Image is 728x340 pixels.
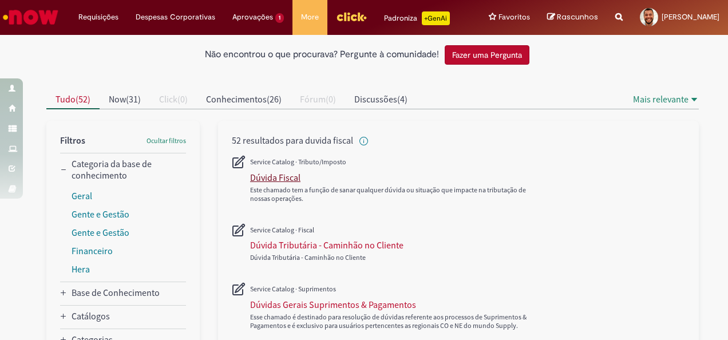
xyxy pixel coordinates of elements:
h2: Não encontrou o que procurava? Pergunte à comunidade! [205,50,439,60]
span: Favoritos [498,11,530,23]
span: More [301,11,319,23]
span: Rascunhos [557,11,598,22]
a: Rascunhos [547,12,598,23]
div: Padroniza [384,11,450,25]
img: ServiceNow [1,6,60,29]
button: Fazer uma Pergunta [445,45,529,65]
span: Despesas Corporativas [136,11,215,23]
span: [PERSON_NAME] [662,12,719,22]
p: +GenAi [422,11,450,25]
img: click_logo_yellow_360x200.png [336,8,367,25]
span: Requisições [78,11,118,23]
span: 1 [275,13,284,23]
span: Aprovações [232,11,273,23]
